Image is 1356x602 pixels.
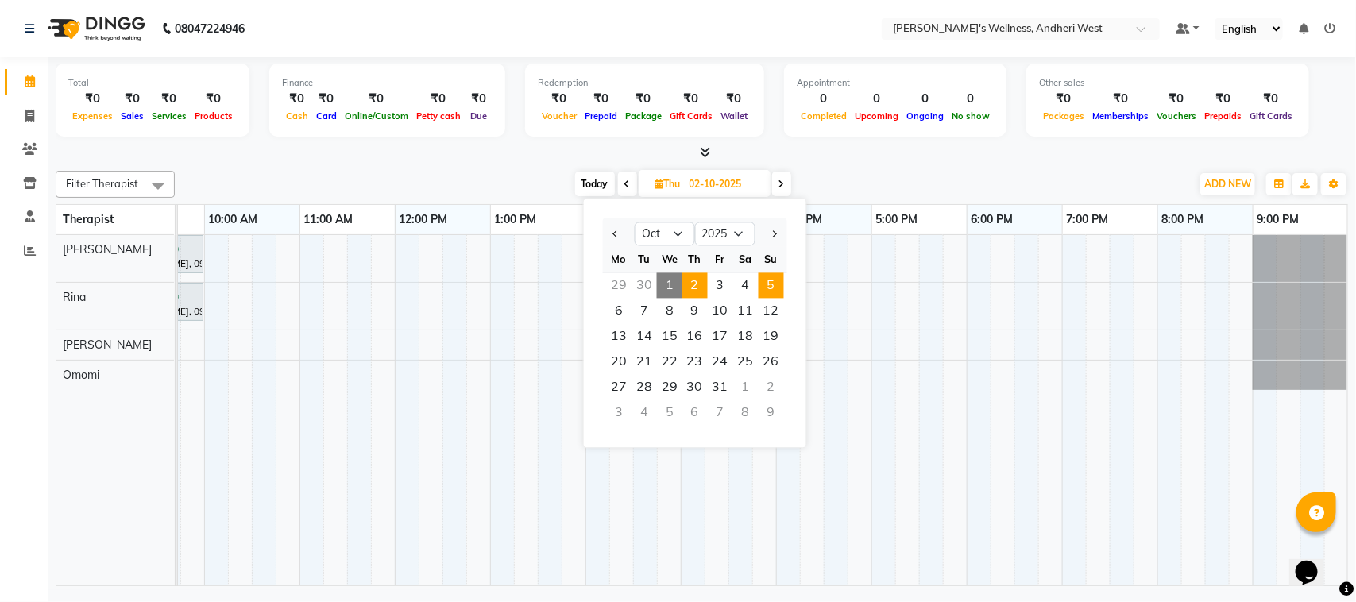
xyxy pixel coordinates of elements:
span: Omomi [63,368,99,382]
span: 17 [708,324,733,349]
div: Sunday, October 26, 2025 [759,349,784,375]
span: 29 [657,375,682,400]
div: We [657,247,682,272]
span: 31 [708,375,733,400]
div: ₹0 [312,90,341,108]
span: Products [191,110,237,122]
div: 0 [948,90,994,108]
span: 7 [632,299,657,324]
span: 15 [657,324,682,349]
span: 1 [657,273,682,299]
div: Sunday, October 19, 2025 [759,324,784,349]
a: 1:00 PM [491,208,541,231]
span: Services [148,110,191,122]
span: 13 [606,324,632,349]
div: Thursday, October 2, 2025 [682,273,708,299]
div: Monday, October 20, 2025 [606,349,632,375]
div: Saturday, October 4, 2025 [733,273,759,299]
div: ₹0 [148,90,191,108]
div: Redemption [538,76,751,90]
span: Prepaid [581,110,621,122]
div: Tuesday, October 14, 2025 [632,324,657,349]
span: Packages [1039,110,1088,122]
div: Monday, September 29, 2025 [606,273,632,299]
div: Wednesday, October 15, 2025 [657,324,682,349]
select: Select month [635,222,695,246]
span: Expenses [68,110,117,122]
span: 21 [632,349,657,375]
span: 9 [682,299,708,324]
input: 2025-10-02 [685,172,764,196]
a: 6:00 PM [968,208,1018,231]
a: 8:00 PM [1158,208,1208,231]
a: 11:00 AM [300,208,357,231]
span: 6 [606,299,632,324]
span: 3 [708,273,733,299]
div: Saturday, November 1, 2025 [733,375,759,400]
div: Thursday, November 6, 2025 [682,400,708,426]
div: ₹0 [1200,90,1246,108]
span: Rina [63,290,86,304]
span: ADD NEW [1204,178,1251,190]
span: Package [621,110,666,122]
span: 19 [759,324,784,349]
span: 22 [657,349,682,375]
div: ₹0 [412,90,465,108]
span: 27 [606,375,632,400]
div: ₹0 [117,90,148,108]
div: Tuesday, October 21, 2025 [632,349,657,375]
div: Wednesday, November 5, 2025 [657,400,682,426]
div: Monday, October 27, 2025 [606,375,632,400]
span: Vouchers [1153,110,1200,122]
a: 10:00 AM [205,208,262,231]
div: Wednesday, October 8, 2025 [657,299,682,324]
span: Thu [651,178,685,190]
span: Therapist [63,212,114,226]
button: Previous month [609,222,623,247]
span: 12 [759,299,784,324]
b: 08047224946 [175,6,245,51]
div: ₹0 [538,90,581,108]
button: Next month [767,222,781,247]
span: Completed [797,110,851,122]
span: Wallet [717,110,751,122]
span: Upcoming [851,110,902,122]
div: Tuesday, November 4, 2025 [632,400,657,426]
div: Saturday, October 25, 2025 [733,349,759,375]
div: 0 [902,90,948,108]
div: ₹0 [1088,90,1153,108]
span: Memberships [1088,110,1153,122]
div: ₹0 [341,90,412,108]
div: Appointment [797,76,994,90]
span: 20 [606,349,632,375]
div: ₹0 [1039,90,1088,108]
div: Saturday, October 18, 2025 [733,324,759,349]
div: ₹0 [68,90,117,108]
span: No show [948,110,994,122]
div: ₹0 [581,90,621,108]
div: Fr [708,247,733,272]
span: 24 [708,349,733,375]
span: 14 [632,324,657,349]
div: Total [68,76,237,90]
div: 0 [851,90,902,108]
div: Monday, October 6, 2025 [606,299,632,324]
div: Thursday, October 16, 2025 [682,324,708,349]
div: Tu [632,247,657,272]
div: ₹0 [1246,90,1296,108]
span: 26 [759,349,784,375]
a: 9:00 PM [1254,208,1304,231]
div: 0 [797,90,851,108]
span: Cash [282,110,312,122]
div: Saturday, November 8, 2025 [733,400,759,426]
div: Saturday, October 11, 2025 [733,299,759,324]
div: ₹0 [717,90,751,108]
div: ₹0 [621,90,666,108]
a: 12:00 PM [396,208,452,231]
span: 30 [682,375,708,400]
span: 28 [632,375,657,400]
iframe: chat widget [1289,538,1340,586]
span: Sales [117,110,148,122]
div: Friday, November 7, 2025 [708,400,733,426]
div: Friday, October 3, 2025 [708,273,733,299]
